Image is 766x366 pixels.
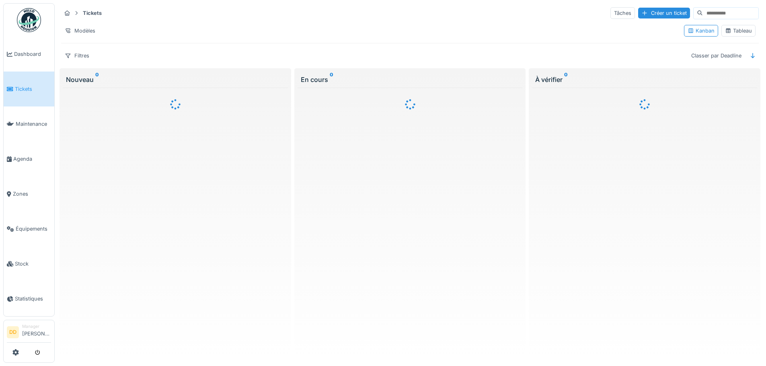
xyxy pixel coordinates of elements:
[13,155,51,163] span: Agenda
[4,176,54,211] a: Zones
[330,75,333,84] sup: 0
[4,37,54,72] a: Dashboard
[4,106,54,141] a: Maintenance
[61,25,99,37] div: Modèles
[7,323,51,343] a: DD Manager[PERSON_NAME]
[13,190,51,198] span: Zones
[15,85,51,93] span: Tickets
[4,211,54,246] a: Équipements
[301,75,520,84] div: En cours
[688,50,745,61] div: Classer par Deadline
[4,281,54,316] a: Statistiques
[66,75,285,84] div: Nouveau
[535,75,754,84] div: À vérifier
[16,120,51,128] span: Maintenance
[22,323,51,341] li: [PERSON_NAME]
[16,225,51,233] span: Équipements
[4,246,54,281] a: Stock
[564,75,568,84] sup: 0
[80,9,105,17] strong: Tickets
[4,141,54,176] a: Agenda
[15,295,51,303] span: Statistiques
[638,8,690,18] div: Créer un ticket
[95,75,99,84] sup: 0
[7,326,19,338] li: DD
[22,323,51,329] div: Manager
[688,27,715,35] div: Kanban
[15,260,51,268] span: Stock
[14,50,51,58] span: Dashboard
[61,50,93,61] div: Filtres
[725,27,752,35] div: Tableau
[610,7,635,19] div: Tâches
[17,8,41,32] img: Badge_color-CXgf-gQk.svg
[4,72,54,106] a: Tickets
